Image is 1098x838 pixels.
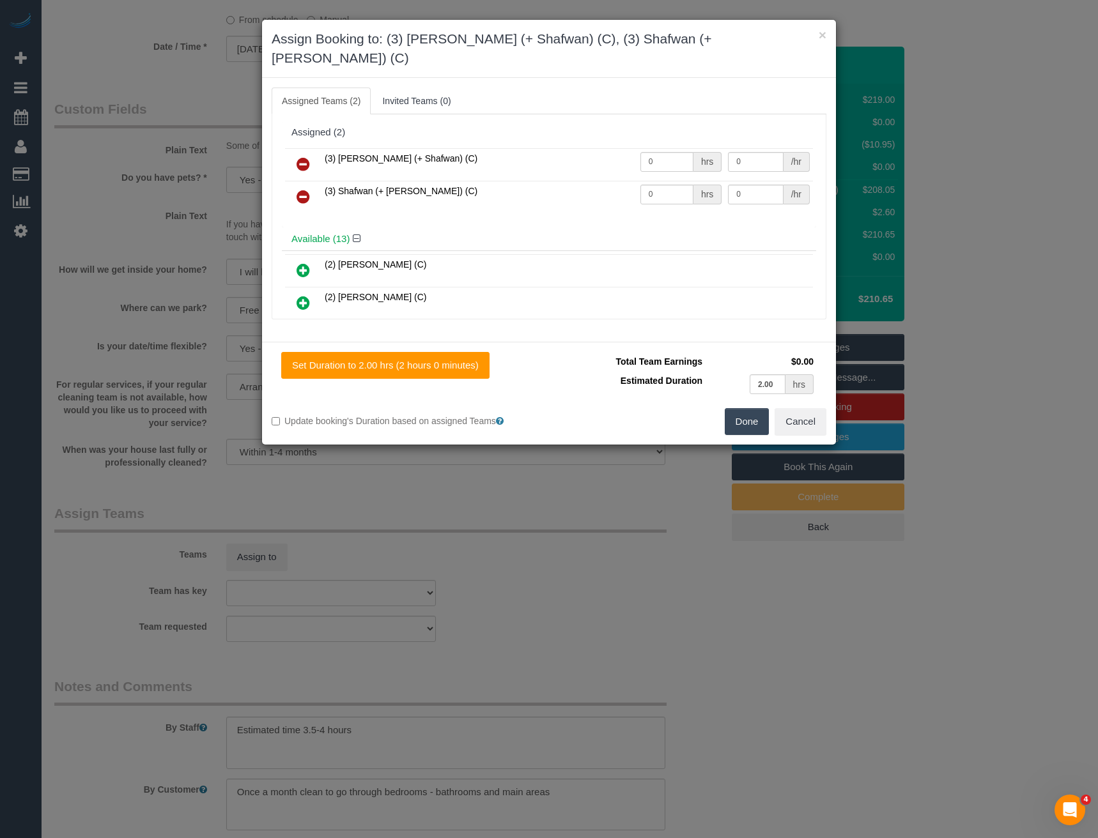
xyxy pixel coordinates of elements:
[291,127,807,138] div: Assigned (2)
[272,417,280,425] input: Update booking's Duration based on assigned Teams
[785,374,814,394] div: hrs
[559,352,706,371] td: Total Team Earnings
[272,29,826,68] h3: Assign Booking to: (3) [PERSON_NAME] (+ Shafwan) (C), (3) Shafwan (+ [PERSON_NAME]) (C)
[1081,795,1091,805] span: 4
[775,408,826,435] button: Cancel
[819,28,826,42] button: ×
[693,152,722,172] div: hrs
[281,352,490,379] button: Set Duration to 2.00 hrs (2 hours 0 minutes)
[291,234,807,245] h4: Available (13)
[784,152,810,172] div: /hr
[272,415,539,427] label: Update booking's Duration based on assigned Teams
[784,185,810,204] div: /hr
[325,259,426,270] span: (2) [PERSON_NAME] (C)
[621,376,702,386] span: Estimated Duration
[325,292,426,302] span: (2) [PERSON_NAME] (C)
[325,186,477,196] span: (3) Shafwan (+ [PERSON_NAME]) (C)
[706,352,817,371] td: $0.00
[693,185,722,204] div: hrs
[1055,795,1085,825] iframe: Intercom live chat
[372,88,461,114] a: Invited Teams (0)
[725,408,769,435] button: Done
[272,88,371,114] a: Assigned Teams (2)
[325,153,477,164] span: (3) [PERSON_NAME] (+ Shafwan) (C)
